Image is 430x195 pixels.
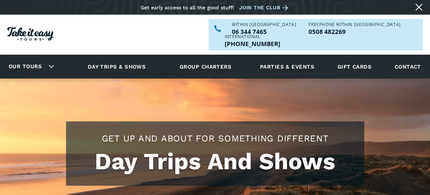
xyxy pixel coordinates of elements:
[7,27,54,41] img: Take it easy Tours logo
[309,29,400,35] a: Call us freephone within NZ on 0508482269
[225,35,280,39] div: International
[141,5,234,10] div: Get early access to all the good stuff!
[334,57,375,76] a: Gift cards
[79,57,155,76] a: Day trips & shows
[3,58,47,75] a: Our tours
[413,1,425,13] a: Close message
[73,148,357,175] h1: Day Trips And Shows
[7,24,54,46] a: Homepage
[309,22,400,27] div: Freephone WITHIN [GEOGRAPHIC_DATA]
[73,132,357,145] h2: Get up and about for something different
[232,29,296,35] p: 06 344 7465
[239,3,291,12] a: Join the club
[171,57,240,76] a: Group charters
[232,29,296,35] a: Call us within NZ on 063447465
[225,41,280,47] p: [PHONE_NUMBER]
[309,29,400,35] p: 0508 482269
[232,22,296,27] div: WITHIN [GEOGRAPHIC_DATA]
[225,41,280,47] a: Call us outside of NZ on +6463447465
[391,57,425,76] a: Contact
[256,57,318,76] a: Parties & events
